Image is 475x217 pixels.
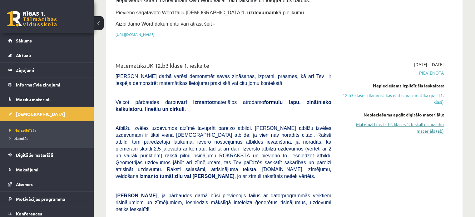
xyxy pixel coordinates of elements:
span: Atbilžu izvēles uzdevumos atzīmē tavuprāt pareizo atbildi. [PERSON_NAME] atbilžu izvēles uzdevuma... [116,126,331,179]
a: Neizpildītās [9,127,87,133]
b: formulu lapu, zinātnisko kalkulatoru, lineālu un cirkuli. [116,100,331,112]
div: Matemātika JK 12.b3 klase 1. ieskaite [116,61,331,73]
legend: Ziņojumi [16,63,86,77]
a: [DEMOGRAPHIC_DATA] [8,107,86,121]
span: [PERSON_NAME] [116,193,157,198]
span: Izlabotās [9,136,28,141]
span: [DEMOGRAPHIC_DATA] [16,111,65,117]
span: Motivācijas programma [16,196,65,202]
strong: 1. uzdevumam [242,10,276,15]
a: Sākums [8,33,86,48]
a: Informatīvie ziņojumi [8,77,86,92]
span: Konferences [16,211,42,216]
b: izmanto [140,174,158,179]
span: Veicot pārbaudes darbu materiālos atrodamo [116,100,331,112]
span: Sākums [16,38,32,43]
span: , ja pārbaudes darbā būsi pievienojis failus ar datorprogrammās veiktiem risinājumiem un zīmējumi... [116,193,331,212]
span: [DATE] - [DATE] [414,61,444,68]
span: Pievienota [341,70,444,76]
b: tumši zilu vai [PERSON_NAME] [160,174,234,179]
span: Atzīmes [16,181,33,187]
span: Neizpildītās [9,128,37,133]
span: Mācību materiāli [16,96,51,102]
a: Ziņojumi [8,63,86,77]
a: [URL][DOMAIN_NAME] [116,32,155,37]
a: Mācību materiāli [8,92,86,106]
legend: Informatīvie ziņojumi [16,77,86,92]
a: Izlabotās [9,136,87,141]
span: Digitālie materiāli [16,152,53,158]
span: Aizpildāmo Word dokumentu vari atrast šeit - [116,21,215,27]
a: Matemātikas I - 12. klases 1. ieskaites mācību materiāls (ab) [341,121,444,134]
a: Digitālie materiāli [8,148,86,162]
div: Nepieciešams izpildīt šīs ieskaites: [341,82,444,89]
div: Nepieciešams apgūt digitālo materiālu: [341,111,444,118]
span: Aktuāli [16,52,31,58]
span: [PERSON_NAME] darbā varēsi demonstrēt savas zināšanas, izpratni, prasmes, kā arī Tev ir iespēja d... [116,74,331,86]
legend: Maksājumi [16,162,86,177]
a: Aktuāli [8,48,86,62]
a: Motivācijas programma [8,192,86,206]
b: vari izmantot [178,100,214,105]
span: Pievieno sagatavoto Word failu [DEMOGRAPHIC_DATA] kā pielikumu. [116,10,305,15]
a: Rīgas 1. Tālmācības vidusskola [7,11,57,27]
a: Maksājumi [8,162,86,177]
a: 12.b3 klases diagnostikas darbs matemātikā (par 11. klasi) [341,92,444,105]
a: Atzīmes [8,177,86,191]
